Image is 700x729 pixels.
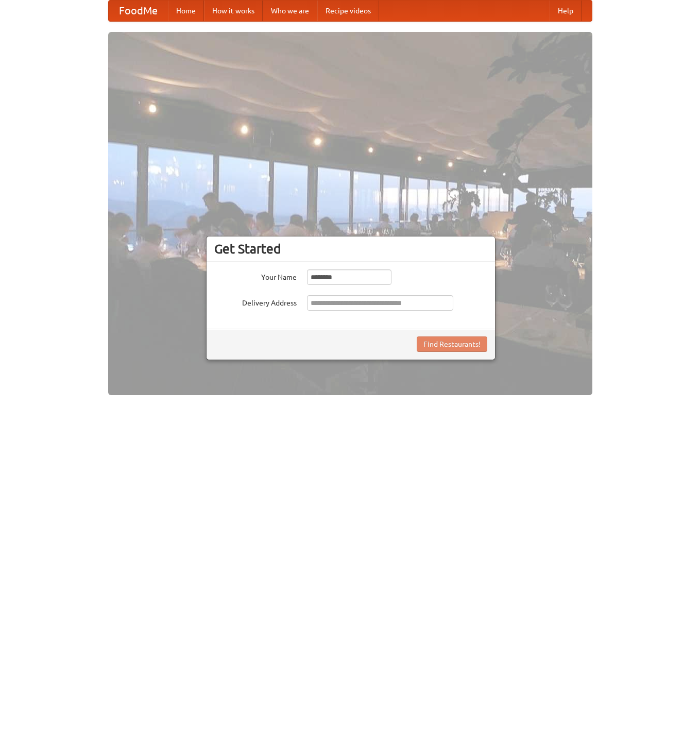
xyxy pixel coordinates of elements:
[214,269,297,282] label: Your Name
[168,1,204,21] a: Home
[317,1,379,21] a: Recipe videos
[263,1,317,21] a: Who we are
[109,1,168,21] a: FoodMe
[417,336,487,352] button: Find Restaurants!
[214,295,297,308] label: Delivery Address
[550,1,582,21] a: Help
[214,241,487,257] h3: Get Started
[204,1,263,21] a: How it works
